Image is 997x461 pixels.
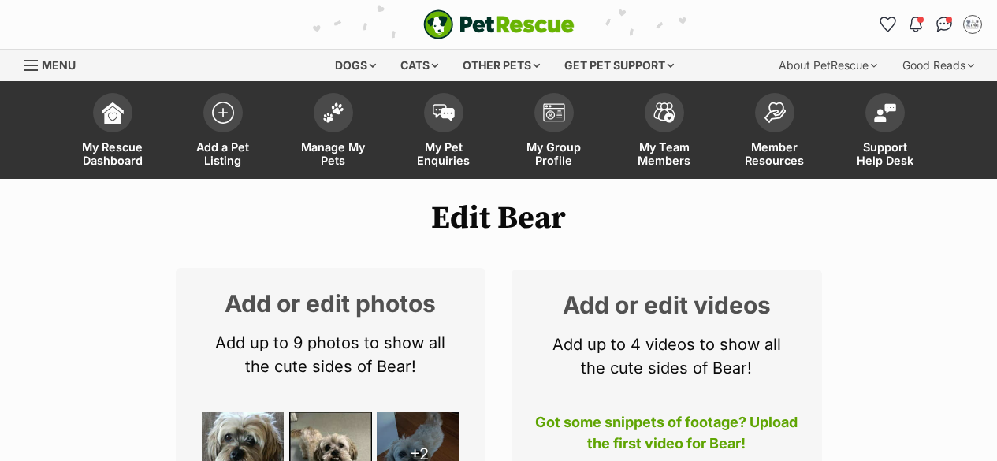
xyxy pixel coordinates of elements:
span: My Group Profile [519,140,590,167]
img: help-desk-icon-fdf02630f3aa405de69fd3d07c3f3aa587a6932b1a1747fa1d2bba05be0121f9.svg [874,103,896,122]
div: Dogs [324,50,387,81]
h2: Add or edit videos [535,293,798,317]
div: Cats [389,50,449,81]
a: Favourites [875,12,900,37]
span: Member Resources [739,140,810,167]
img: add-pet-listing-icon-0afa8454b4691262ce3f59096e99ab1cd57d4a30225e0717b998d2c9b9846f56.svg [212,102,234,124]
img: manage-my-pets-icon-02211641906a0b7f246fdf0571729dbe1e7629f14944591b6c1af311fb30b64b.svg [322,102,344,123]
span: My Pet Enquiries [408,140,479,167]
span: Manage My Pets [298,140,369,167]
a: Menu [24,50,87,78]
div: About PetRescue [768,50,888,81]
img: Maryanne profile pic [965,17,980,32]
a: My Team Members [609,85,720,179]
p: Add up to 4 videos to show all the cute sides of Bear! [535,333,798,380]
img: member-resources-icon-8e73f808a243e03378d46382f2149f9095a855e16c252ad45f914b54edf8863c.svg [764,102,786,123]
img: pet-enquiries-icon-7e3ad2cf08bfb03b45e93fb7055b45f3efa6380592205ae92323e6603595dc1f.svg [433,104,455,121]
a: My Group Profile [499,85,609,179]
a: PetRescue [423,9,575,39]
a: Support Help Desk [830,85,940,179]
button: My account [960,12,985,37]
img: dashboard-icon-eb2f2d2d3e046f16d808141f083e7271f6b2e854fb5c12c21221c1fb7104beca.svg [102,102,124,124]
a: My Rescue Dashboard [58,85,168,179]
a: Conversations [932,12,957,37]
img: group-profile-icon-3fa3cf56718a62981997c0bc7e787c4b2cf8bcc04b72c1350f741eb67cf2f40e.svg [543,103,565,122]
span: Support Help Desk [850,140,921,167]
button: Notifications [903,12,928,37]
a: Member Resources [720,85,830,179]
span: My Team Members [629,140,700,167]
span: Menu [42,58,76,72]
a: Manage My Pets [278,85,389,179]
img: notifications-46538b983faf8c2785f20acdc204bb7945ddae34d4c08c2a6579f10ce5e182be.svg [910,17,922,32]
img: team-members-icon-5396bd8760b3fe7c0b43da4ab00e1e3bb1a5d9ba89233759b79545d2d3fc5d0d.svg [653,102,675,123]
span: Add a Pet Listing [188,140,259,167]
img: logo-e224e6f780fb5917bec1dbf3a21bbac754714ae5b6737aabdf751b685950b380.svg [423,9,575,39]
div: Good Reads [891,50,985,81]
ul: Account quick links [875,12,985,37]
div: Get pet support [553,50,685,81]
div: Other pets [452,50,551,81]
p: Add up to 9 photos to show all the cute sides of Bear! [199,331,463,378]
img: chat-41dd97257d64d25036548639549fe6c8038ab92f7586957e7f3b1b290dea8141.svg [936,17,953,32]
h2: Add or edit photos [199,292,463,315]
span: My Rescue Dashboard [77,140,148,167]
a: My Pet Enquiries [389,85,499,179]
a: Add a Pet Listing [168,85,278,179]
